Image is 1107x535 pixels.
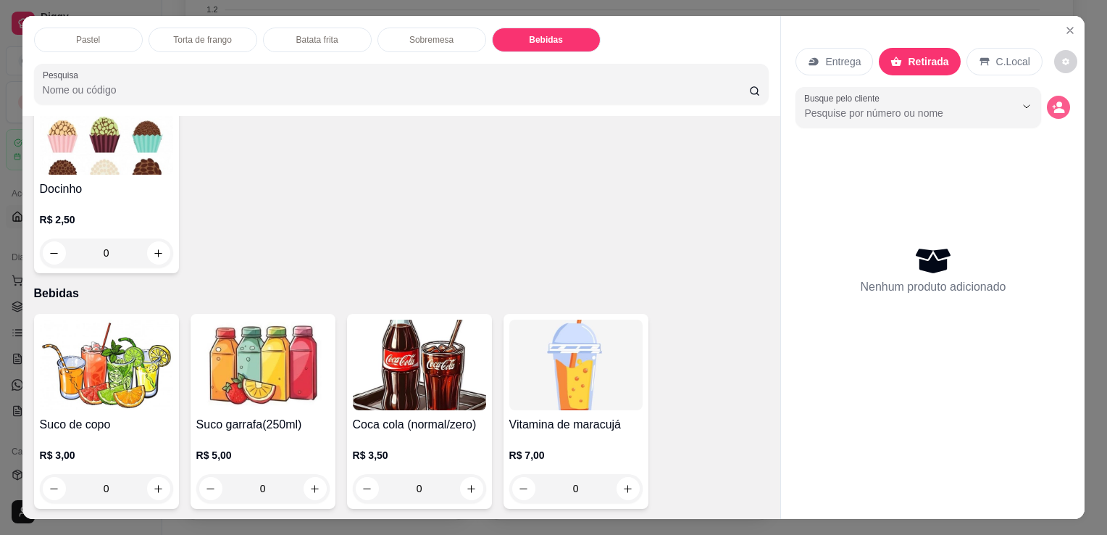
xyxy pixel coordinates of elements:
[40,212,173,227] p: R$ 2,50
[509,416,643,434] h4: Vitamina de maracujá
[353,320,486,410] img: product-image
[43,83,749,97] input: Pesquisa
[509,448,643,463] p: R$ 7,00
[40,416,173,434] h4: Suco de copo
[76,34,100,46] p: Pastel
[512,477,535,500] button: decrease-product-quantity
[908,54,948,69] p: Retirada
[40,84,173,175] img: product-image
[1054,50,1077,73] button: decrease-product-quantity
[804,106,992,120] input: Busque pelo cliente
[196,448,330,463] p: R$ 5,00
[296,34,338,46] p: Batata frita
[147,241,170,265] button: increase-product-quantity
[1015,95,1038,118] button: Show suggestions
[199,477,222,500] button: decrease-product-quantity
[509,320,643,410] img: product-image
[304,477,327,500] button: increase-product-quantity
[1058,19,1082,42] button: Close
[196,320,330,410] img: product-image
[43,69,83,81] label: Pesquisa
[617,477,640,500] button: increase-product-quantity
[43,241,66,265] button: decrease-product-quantity
[40,320,173,410] img: product-image
[40,448,173,463] p: R$ 3,00
[353,448,486,463] p: R$ 3,50
[40,181,173,198] h4: Docinho
[173,34,232,46] p: Torta de frango
[43,477,66,500] button: decrease-product-quantity
[460,477,483,500] button: increase-product-quantity
[353,416,486,434] h4: Coca cola (normal/zero)
[825,54,861,69] p: Entrega
[860,278,1006,296] p: Nenhum produto adicionado
[34,285,769,302] p: Bebidas
[804,92,885,104] label: Busque pelo cliente
[196,416,330,434] h4: Suco garrafa(250ml)
[356,477,379,500] button: decrease-product-quantity
[409,34,454,46] p: Sobremesa
[147,477,170,500] button: increase-product-quantity
[996,54,1030,69] p: C.Local
[529,34,563,46] p: Bebidas
[1047,96,1070,119] button: decrease-product-quantity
